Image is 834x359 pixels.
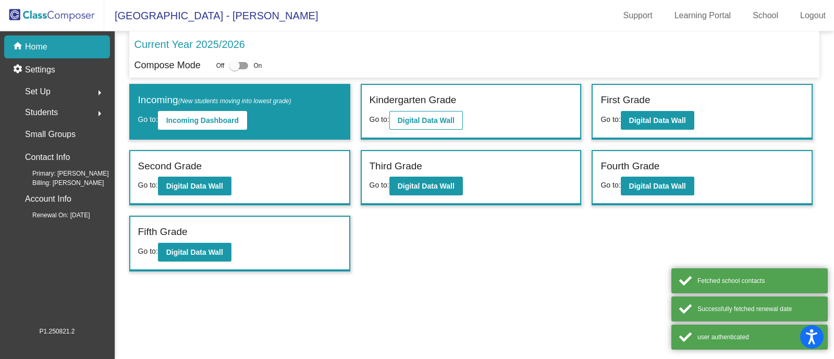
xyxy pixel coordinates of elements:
span: [GEOGRAPHIC_DATA] - [PERSON_NAME] [104,7,318,24]
span: Primary: [PERSON_NAME] [16,169,109,178]
a: Logout [792,7,834,24]
p: Home [25,41,47,53]
p: Compose Mode [134,58,201,72]
p: Current Year 2025/2026 [134,36,245,52]
b: Digital Data Wall [398,182,455,190]
label: Incoming [138,93,291,108]
p: Small Groups [25,127,76,142]
button: Digital Data Wall [621,177,694,195]
span: Renewal On: [DATE] [16,211,90,220]
span: (New students moving into lowest grade) [178,97,291,105]
span: Go to: [600,181,620,189]
b: Digital Data Wall [629,116,686,125]
mat-icon: arrow_right [93,86,106,99]
span: Students [25,105,58,120]
mat-icon: settings [13,64,25,76]
span: Go to: [370,115,389,123]
div: Fetched school contacts [697,276,820,286]
p: Contact Info [25,150,70,165]
button: Digital Data Wall [621,111,694,130]
b: Digital Data Wall [629,182,686,190]
span: Go to: [370,181,389,189]
p: Account Info [25,192,71,206]
b: Digital Data Wall [398,116,455,125]
b: Digital Data Wall [166,182,223,190]
mat-icon: home [13,41,25,53]
button: Digital Data Wall [389,111,463,130]
label: Second Grade [138,159,202,174]
span: Go to: [138,181,158,189]
label: Fifth Grade [138,225,188,240]
b: Incoming Dashboard [166,116,239,125]
button: Incoming Dashboard [158,111,247,130]
div: user authenticated [697,332,820,342]
span: Go to: [138,247,158,255]
span: Off [216,61,225,70]
label: First Grade [600,93,650,108]
label: Kindergarten Grade [370,93,457,108]
a: Learning Portal [666,7,740,24]
mat-icon: arrow_right [93,107,106,120]
a: Support [615,7,661,24]
b: Digital Data Wall [166,248,223,256]
span: Set Up [25,84,51,99]
span: Go to: [600,115,620,123]
p: Settings [25,64,55,76]
button: Digital Data Wall [389,177,463,195]
button: Digital Data Wall [158,177,231,195]
div: Successfully fetched renewal date [697,304,820,314]
span: Go to: [138,115,158,123]
span: Billing: [PERSON_NAME] [16,178,104,188]
label: Third Grade [370,159,422,174]
label: Fourth Grade [600,159,659,174]
a: School [744,7,787,24]
button: Digital Data Wall [158,243,231,262]
span: On [253,61,262,70]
